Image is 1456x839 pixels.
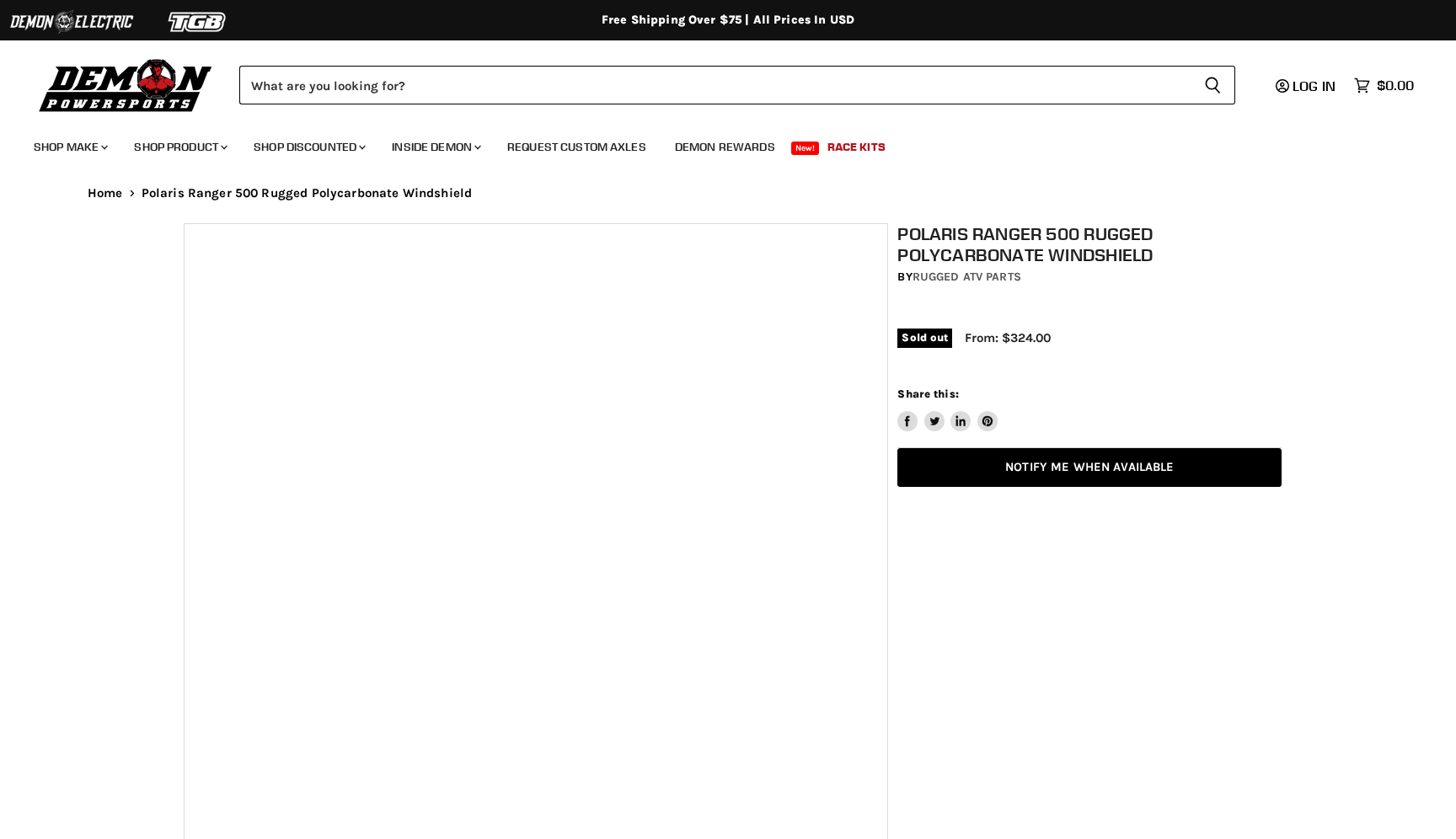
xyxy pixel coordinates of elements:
a: Demon Rewards [662,130,788,164]
a: Log in [1268,78,1346,94]
nav: Breadcrumbs [54,186,1402,200]
aside: Share this: [897,387,998,431]
span: $0.00 [1377,77,1414,94]
span: From: $324.00 [965,330,1051,345]
a: Notify Me When Available [897,448,1282,488]
span: Sold out [897,329,952,347]
a: Inside Demon [379,130,491,164]
a: $0.00 [1346,73,1422,98]
a: Shop Product [121,130,238,164]
a: Home [88,186,123,200]
input: Search [239,66,1191,104]
a: Shop Make [21,130,118,164]
img: Demon Powersports [34,55,218,115]
img: Demon Electric Logo 2 [8,6,135,38]
div: Free Shipping Over $75 | All Prices In USD [54,13,1402,28]
h1: Polaris Ranger 500 Rugged Polycarbonate Windshield [897,223,1282,265]
form: Product [239,66,1235,104]
span: Log in [1293,77,1336,94]
a: Race Kits [815,130,898,164]
span: Share this: [897,387,958,400]
span: New! [791,142,820,155]
div: by [897,268,1282,286]
a: Rugged ATV Parts [913,270,1021,284]
a: Request Custom Axles [495,130,659,164]
button: Search [1191,66,1235,104]
span: Polaris Ranger 500 Rugged Polycarbonate Windshield [142,186,473,200]
a: Shop Discounted [241,130,376,164]
img: TGB Logo 2 [135,6,261,38]
ul: Main menu [21,123,1410,164]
